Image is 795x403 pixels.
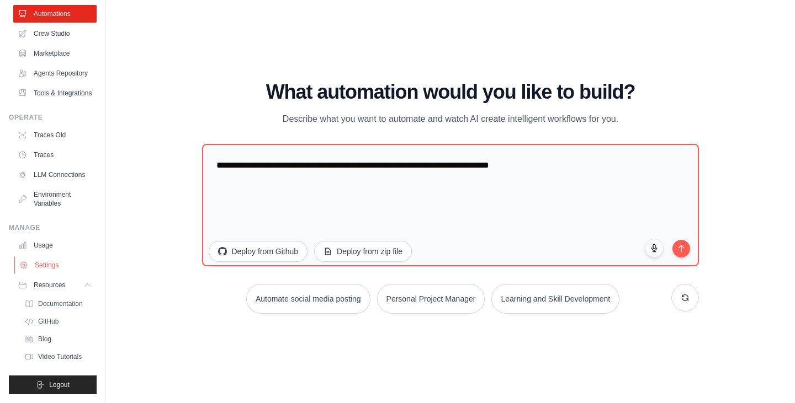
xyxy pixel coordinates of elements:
a: GitHub [20,314,97,329]
a: Tools & Integrations [13,84,97,102]
a: Traces [13,146,97,164]
a: Automations [13,5,97,23]
div: Operate [9,113,97,122]
a: Traces Old [13,126,97,144]
a: Environment Variables [13,186,97,212]
a: LLM Connections [13,166,97,184]
p: Describe what you want to automate and watch AI create intelligent workflows for you. [265,112,636,126]
a: Video Tutorials [20,349,97,364]
button: Automate social media posting [246,284,370,314]
span: GitHub [38,317,59,326]
a: Documentation [20,296,97,311]
h1: What automation would you like to build? [202,81,698,103]
a: Settings [14,256,98,274]
span: Resources [34,281,65,289]
a: Blog [20,331,97,347]
span: Video Tutorials [38,352,82,361]
span: Documentation [38,299,83,308]
button: Resources [13,276,97,294]
button: Personal Project Manager [377,284,485,314]
button: Deploy from Github [209,241,308,262]
button: Logout [9,375,97,394]
div: Manage [9,223,97,232]
a: Usage [13,237,97,254]
button: Deploy from zip file [314,241,412,262]
a: Agents Repository [13,65,97,82]
a: Marketplace [13,45,97,62]
span: Blog [38,335,51,343]
span: Logout [49,380,70,389]
button: Learning and Skill Development [491,284,619,314]
a: Crew Studio [13,25,97,42]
